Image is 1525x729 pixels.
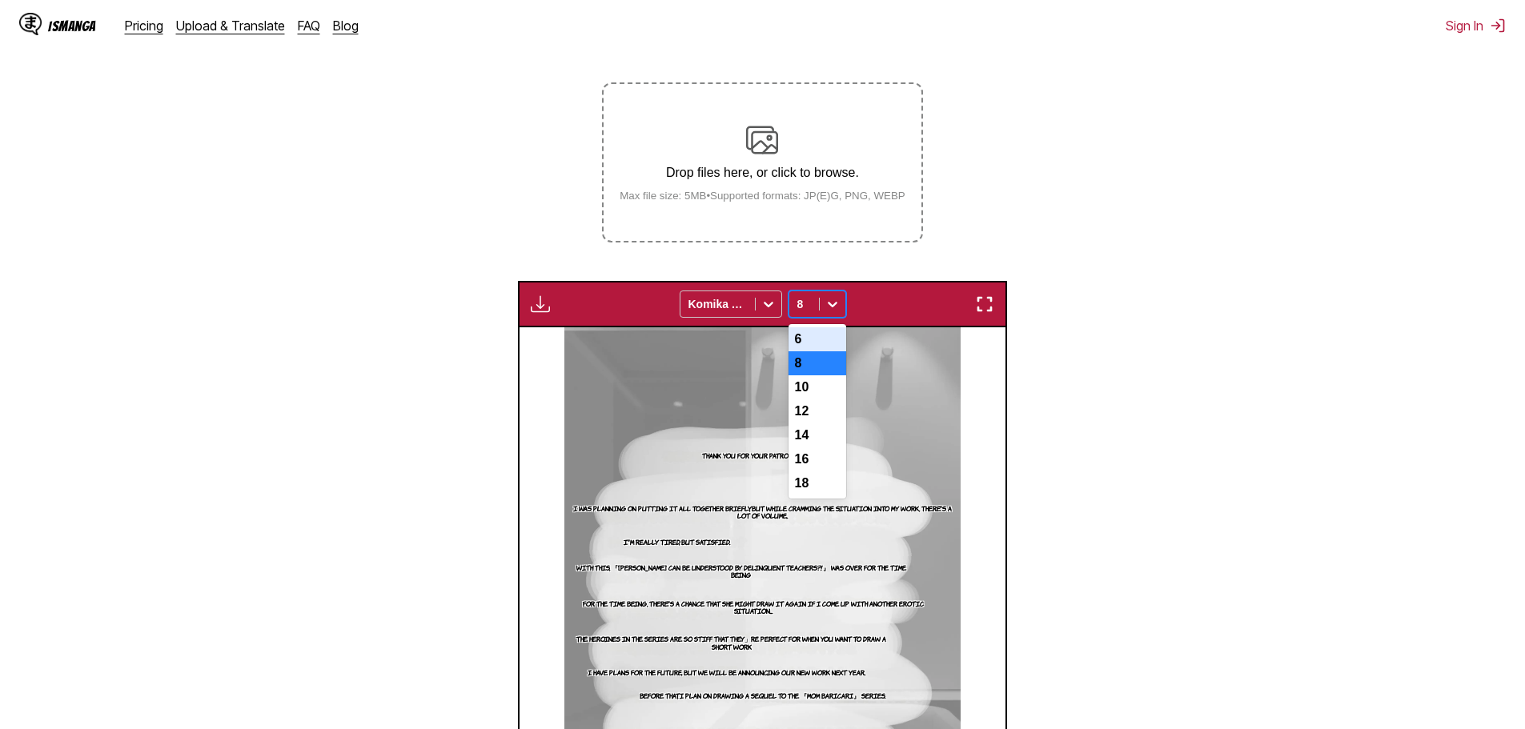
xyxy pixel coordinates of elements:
a: IsManga LogoIsManga [19,13,125,38]
img: Sign out [1490,18,1506,34]
p: The heroines in the series are so stiff that they」re perfect for when you want to draw a short work [570,632,893,654]
p: Before that, I plan on drawing a sequel to the 『Mom Baricari』 series. [636,689,889,703]
div: 10 [789,375,846,399]
img: Download translated images [531,294,550,314]
a: FAQ [298,18,320,34]
div: 12 [789,399,846,423]
div: IsManga [48,18,96,34]
a: Upload & Translate [176,18,285,34]
p: Drop files here, or click to browse. [607,166,918,180]
div: 8 [789,351,846,375]
p: I was planning on putting it all together briefly, but while cramming the situation into my work,... [564,502,961,523]
p: For the time being, there's a chance that she might draw it again if I come up with another eroti... [564,597,943,619]
img: IsManga Logo [19,13,42,35]
button: Sign In [1446,18,1506,34]
div: 16 [789,447,846,471]
div: 14 [789,423,846,447]
p: I'm really tired, but satisfied. [620,535,733,550]
div: 6 [789,327,846,351]
img: Enter fullscreen [975,294,994,314]
a: Pricing [125,18,163,34]
small: Max file size: 5MB • Supported formats: JP(E)G, PNG, WEBP [607,190,918,202]
p: I have plans for the future, but we will be announcing our new work next year. [584,666,869,680]
a: Blog [333,18,359,34]
p: Thank you for your patronage. [699,449,809,463]
div: 18 [789,471,846,495]
p: With this, 『[PERSON_NAME] can be understood by delinquent teachers?!』 was over for the time being [565,561,917,583]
